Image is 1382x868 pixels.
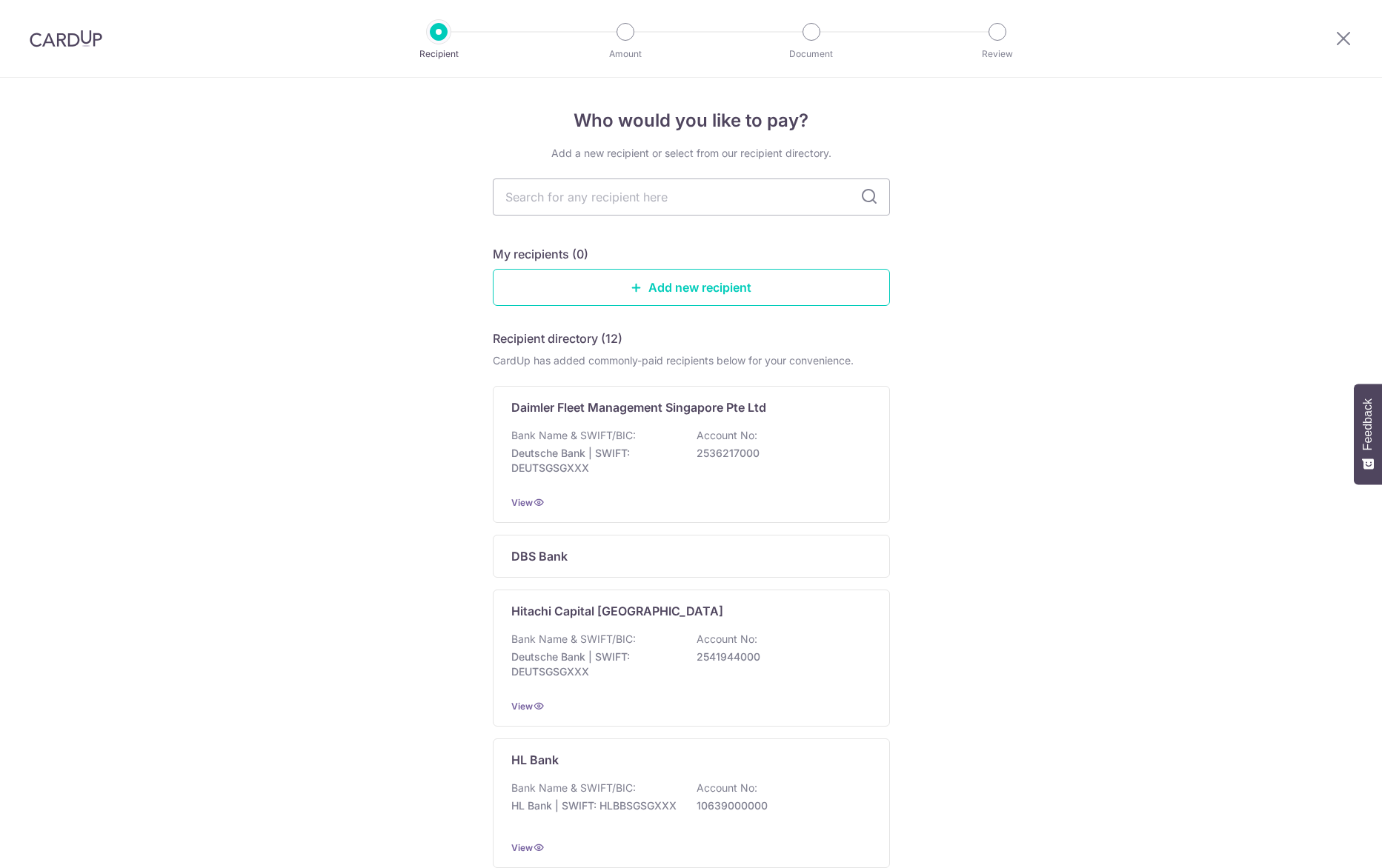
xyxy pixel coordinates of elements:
[511,751,559,769] p: HL Bank
[511,632,636,647] p: Bank Name & SWIFT/BIC:
[697,428,757,443] p: Account No:
[511,650,677,679] p: Deutsche Bank | SWIFT: DEUTSGSGXXX
[511,428,636,443] p: Bank Name & SWIFT/BIC:
[493,353,890,368] div: CardUp has added commonly-paid recipients below for your convenience.
[511,701,533,712] a: View
[697,650,863,664] p: 2541944000
[511,547,568,565] p: DBS Bank
[511,798,677,813] p: HL Bank | SWIFT: HLBBSGSGXXX
[511,781,636,795] p: Bank Name & SWIFT/BIC:
[697,446,863,461] p: 2536217000
[511,842,533,853] a: View
[757,47,866,61] p: Document
[697,798,863,813] p: 10639000000
[1354,384,1382,484] button: Feedback - Show survey
[493,178,890,216] input: Search for any recipient here
[697,632,757,647] p: Account No:
[697,781,757,795] p: Account No:
[493,107,890,134] h4: Who would you like to pay?
[493,330,622,347] h5: Recipient directory (12)
[493,269,890,306] a: Add new recipient
[943,47,1052,61] p: Review
[511,497,533,508] a: View
[511,602,723,620] p: Hitachi Capital [GEOGRAPHIC_DATA]
[511,446,677,475] p: Deutsche Bank | SWIFT: DEUTSGSGXXX
[1286,824,1367,861] iframe: Opens a widget where you can find more information
[571,47,680,61] p: Amount
[511,398,766,416] p: Daimler Fleet Management Singapore Pte Ltd
[1361,398,1375,450] span: Feedback
[384,47,494,61] p: Recipient
[493,146,890,161] div: Add a new recipient or select from our recipient directory.
[30,30,102,47] img: CardUp
[493,245,588,263] h5: My recipients (0)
